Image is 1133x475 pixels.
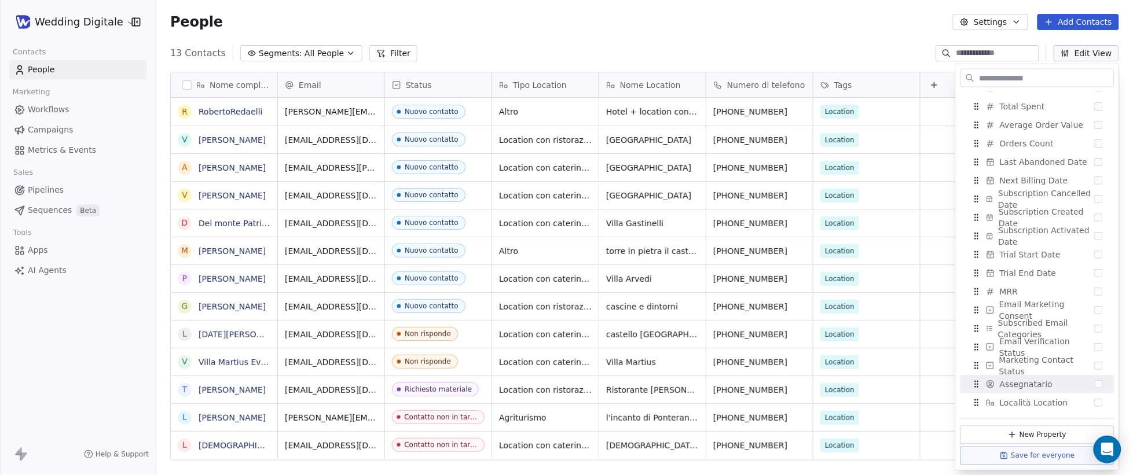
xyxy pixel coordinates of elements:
[953,14,1028,30] button: Settings
[199,274,266,283] a: [PERSON_NAME]
[606,245,699,257] span: torre in pietra il castello
[182,106,188,118] div: R
[405,135,459,143] div: Nuovo contatto
[713,190,806,201] span: [PHONE_NUMBER]
[1054,45,1119,61] button: Edit View
[16,15,30,29] img: WD-pittogramma.png
[1000,397,1068,408] span: Località Location
[199,330,294,339] a: [DATE][PERSON_NAME]
[1094,436,1121,463] div: Open Intercom Messenger
[606,356,699,368] span: Villa Martius
[182,411,187,424] div: l
[820,189,859,202] span: Location
[9,201,146,220] a: SequencesBeta
[182,273,187,285] div: P
[1037,14,1119,30] button: Add Contacts
[405,246,459,255] div: Nuovo contatto
[199,302,266,311] a: [PERSON_NAME]
[960,426,1114,444] button: New Property
[713,440,806,451] span: [PHONE_NUMBER]
[960,282,1114,301] div: MRR
[820,300,859,314] span: Location
[285,190,377,201] span: [EMAIL_ADDRESS][DOMAIN_NAME]
[1000,286,1018,297] span: MRR
[499,412,592,424] span: Agriturismo
[960,447,1114,465] button: Save for everyone
[713,329,806,340] span: [PHONE_NUMBER]
[404,413,478,421] div: Contatto non in target
[499,356,592,368] span: Location con catering esterno
[820,327,859,341] span: Location
[278,72,384,97] div: Email
[210,79,270,91] span: Nome completo
[171,98,278,463] div: grid
[1000,138,1054,149] span: Orders Count
[960,375,1114,393] div: Assegnatario
[499,190,592,201] span: Location con catering esterno
[1000,378,1053,390] span: Assegnatario
[813,72,920,97] div: Tags
[499,218,592,229] span: Location con catering esterno
[713,384,806,396] span: [PHONE_NUMBER]
[182,439,187,451] div: l
[960,356,1114,375] div: Marketing Contact Status
[285,301,377,312] span: [EMAIL_ADDRESS][DOMAIN_NAME]
[820,272,859,286] span: Location
[305,47,344,60] span: All People
[28,184,64,196] span: Pipelines
[820,355,859,369] span: Location
[713,218,806,229] span: [PHONE_NUMBER]
[199,246,266,256] a: [PERSON_NAME]
[606,301,699,312] span: cascine e dintorni
[182,161,188,174] div: A
[960,227,1114,245] div: Subscription Activated Date
[606,106,699,117] span: Hotel + location con casa [PERSON_NAME]
[199,163,266,172] a: [PERSON_NAME]
[28,144,96,156] span: Metrics & Events
[713,245,806,257] span: [PHONE_NUMBER]
[960,264,1114,282] div: Trial End Date
[606,384,699,396] span: Ristorante [PERSON_NAME]
[182,134,188,146] div: V
[285,384,377,396] span: [EMAIL_ADDRESS][DOMAIN_NAME]
[182,217,188,229] div: D
[999,206,1095,229] span: Subscription Created Date
[960,301,1114,319] div: Email Marketing Consent
[199,358,314,367] a: Villa Martius Eventi Glamour
[1000,156,1087,168] span: Last Abandoned Date
[8,83,55,101] span: Marketing
[713,301,806,312] span: [PHONE_NUMBER]
[14,12,123,32] button: Wedding Digitale
[499,134,592,146] span: Location con ristorazione interna
[820,244,859,258] span: Location
[285,245,377,257] span: [EMAIL_ADDRESS][DOMAIN_NAME]
[199,385,266,395] a: [PERSON_NAME]
[499,162,592,174] span: Location con catering esterno
[713,273,806,285] span: [PHONE_NUMBER]
[405,191,459,199] div: Nuovo contatto
[820,105,859,119] span: Location
[606,162,699,174] span: [GEOGRAPHIC_DATA]
[1000,101,1045,112] span: Total Spent
[369,45,417,61] button: Filter
[713,106,806,117] span: [PHONE_NUMBER]
[28,104,69,116] span: Workflows
[499,245,592,257] span: Altro
[285,329,377,340] span: [EMAIL_ADDRESS][DATE][DOMAIN_NAME]
[199,413,266,422] a: [PERSON_NAME]
[9,181,146,200] a: Pipelines
[181,245,188,257] div: M
[499,384,592,396] span: Location con ristorazione interna
[285,218,377,229] span: [EMAIL_ADDRESS][DOMAIN_NAME]
[960,338,1114,356] div: Email Verification Status
[182,384,188,396] div: T
[171,72,277,97] div: Nome completo
[820,411,859,425] span: Location
[278,98,1120,463] div: grid
[199,191,266,200] a: [PERSON_NAME]
[8,164,38,181] span: Sales
[404,441,478,449] div: Contatto non in target
[499,329,592,340] span: Location con catering esterno
[999,299,1095,322] span: Email Marketing Consent
[199,441,329,450] a: [DEMOGRAPHIC_DATA] Angel 🍓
